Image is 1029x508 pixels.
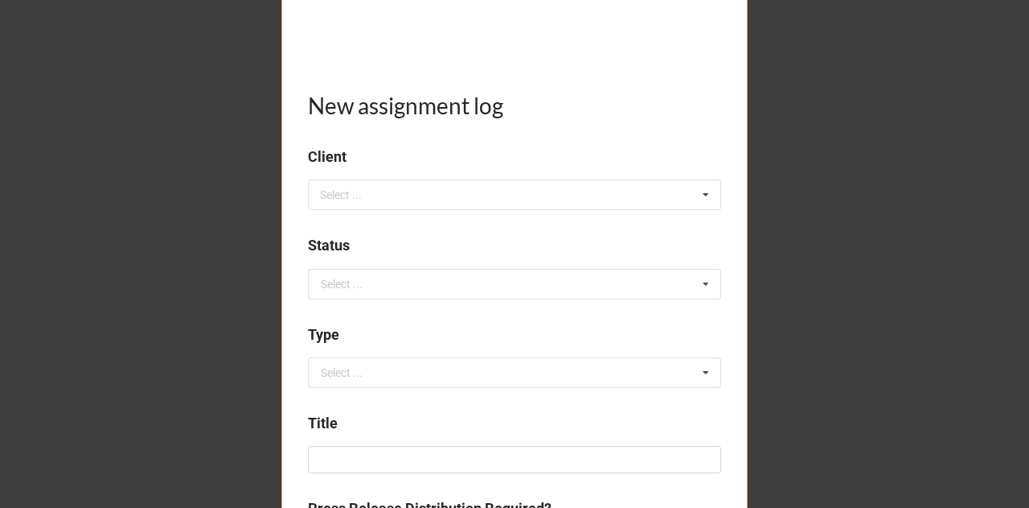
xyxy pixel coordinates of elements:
[308,146,346,168] label: Client
[308,234,350,257] label: Status
[308,412,338,435] label: Title
[308,324,339,346] label: Type
[321,279,363,290] div: Select ...
[316,186,385,204] div: Select ...
[308,91,721,120] h1: New assignment log
[321,367,363,378] div: Select ...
